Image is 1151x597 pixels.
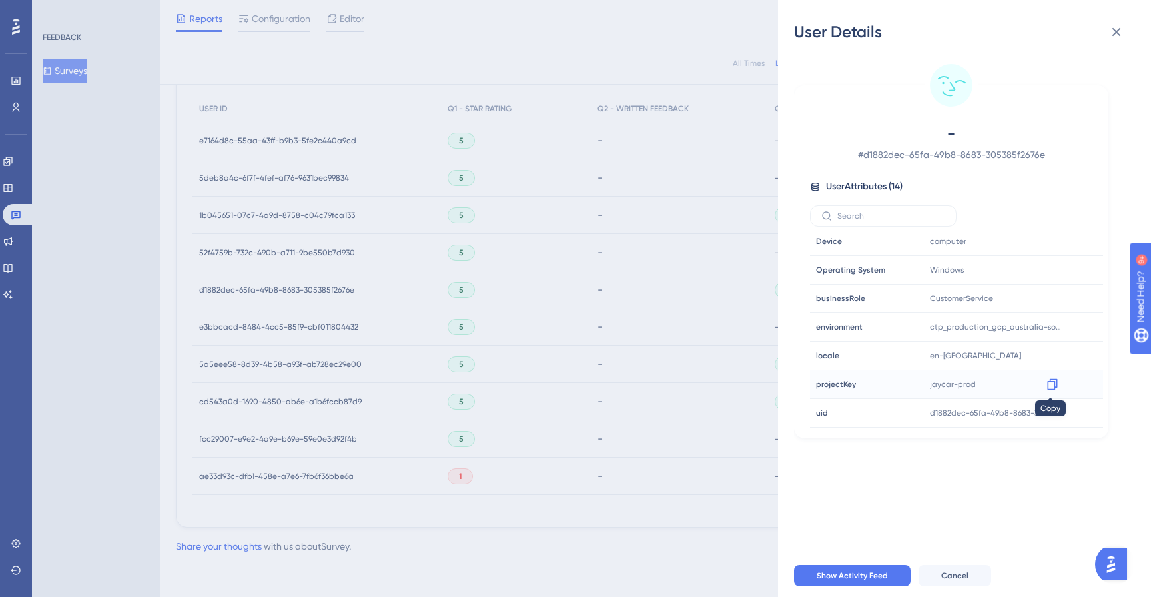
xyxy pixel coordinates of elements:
span: uid [816,408,828,418]
span: User Attributes ( 14 ) [826,179,903,195]
span: Need Help? [31,3,83,19]
div: User Details [794,21,1135,43]
button: Cancel [919,565,991,586]
span: Cancel [941,570,968,581]
span: ctp_production_gcp_australia-southeast1_v1 [930,322,1063,332]
span: computer [930,236,966,247]
div: 9+ [91,7,99,17]
input: Search [837,211,945,221]
span: Windows [930,265,964,275]
span: locale [816,350,839,361]
span: businessRole [816,293,865,304]
span: Operating System [816,265,885,275]
span: - [834,123,1068,144]
span: Show Activity Feed [817,570,888,581]
span: projectKey [816,379,856,390]
span: d1882dec-65fa-49b8-8683-305385f2676e [930,408,1063,418]
span: # d1882dec-65fa-49b8-8683-305385f2676e [834,147,1068,163]
span: environment [816,322,863,332]
button: Show Activity Feed [794,565,911,586]
span: CustomerService [930,293,993,304]
span: Device [816,236,842,247]
span: en-[GEOGRAPHIC_DATA] [930,350,1021,361]
span: jaycar-prod [930,379,976,390]
iframe: UserGuiding AI Assistant Launcher [1095,544,1135,584]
